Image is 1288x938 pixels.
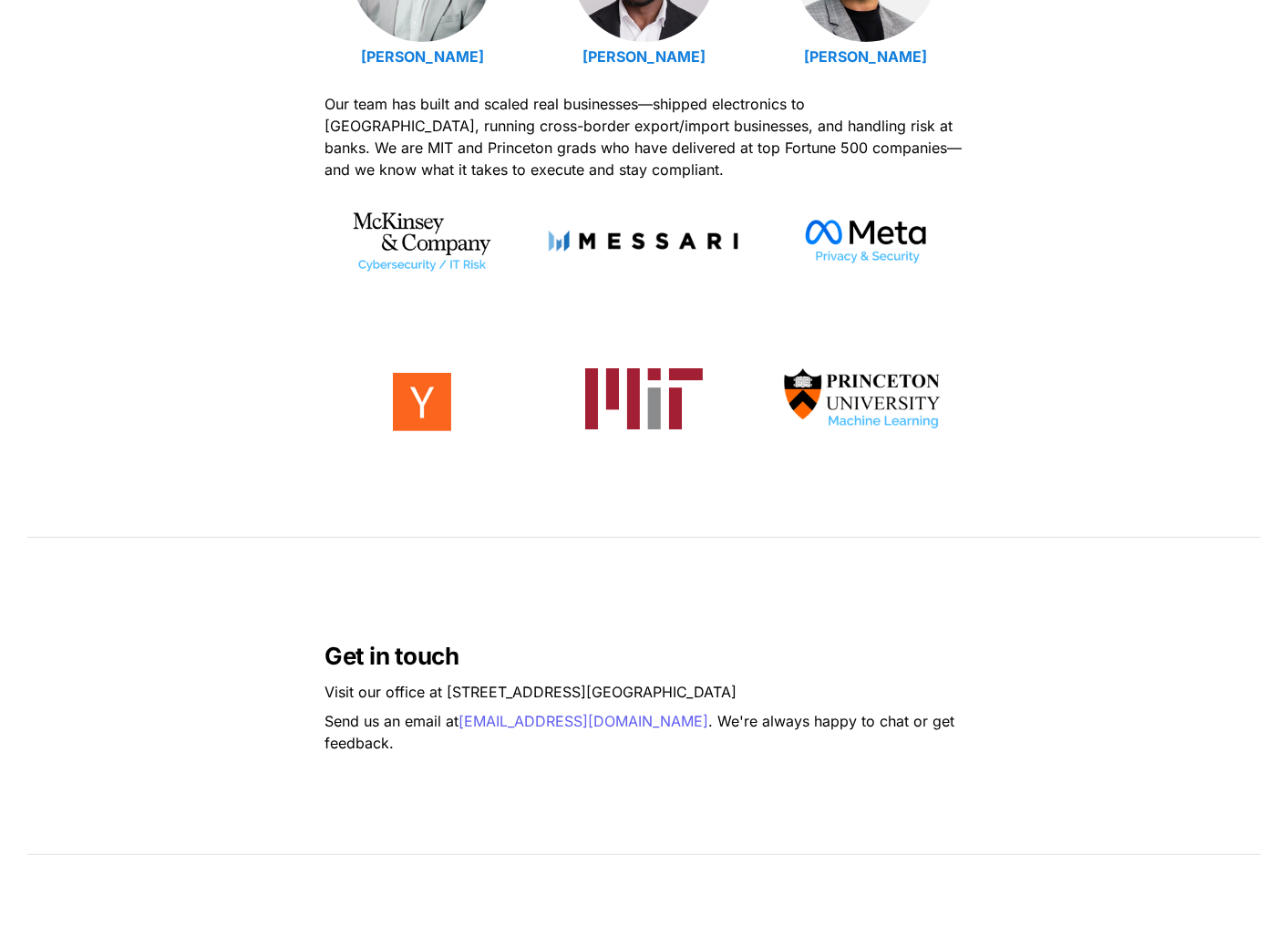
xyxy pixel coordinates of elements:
a: [PERSON_NAME] [582,47,706,66]
span: Our team has built and scaled real businesses—shipped electronics to [GEOGRAPHIC_DATA], running c... [325,95,967,179]
span: Visit our office at [STREET_ADDRESS] [325,683,587,701]
a: [PERSON_NAME] [361,47,484,66]
span: Get in touch [325,642,459,670]
a: [PERSON_NAME] [804,47,927,66]
span: [GEOGRAPHIC_DATA] [587,683,737,701]
span: Send us an email at [325,712,459,730]
a: [EMAIL_ADDRESS][DOMAIN_NAME] [459,712,709,730]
